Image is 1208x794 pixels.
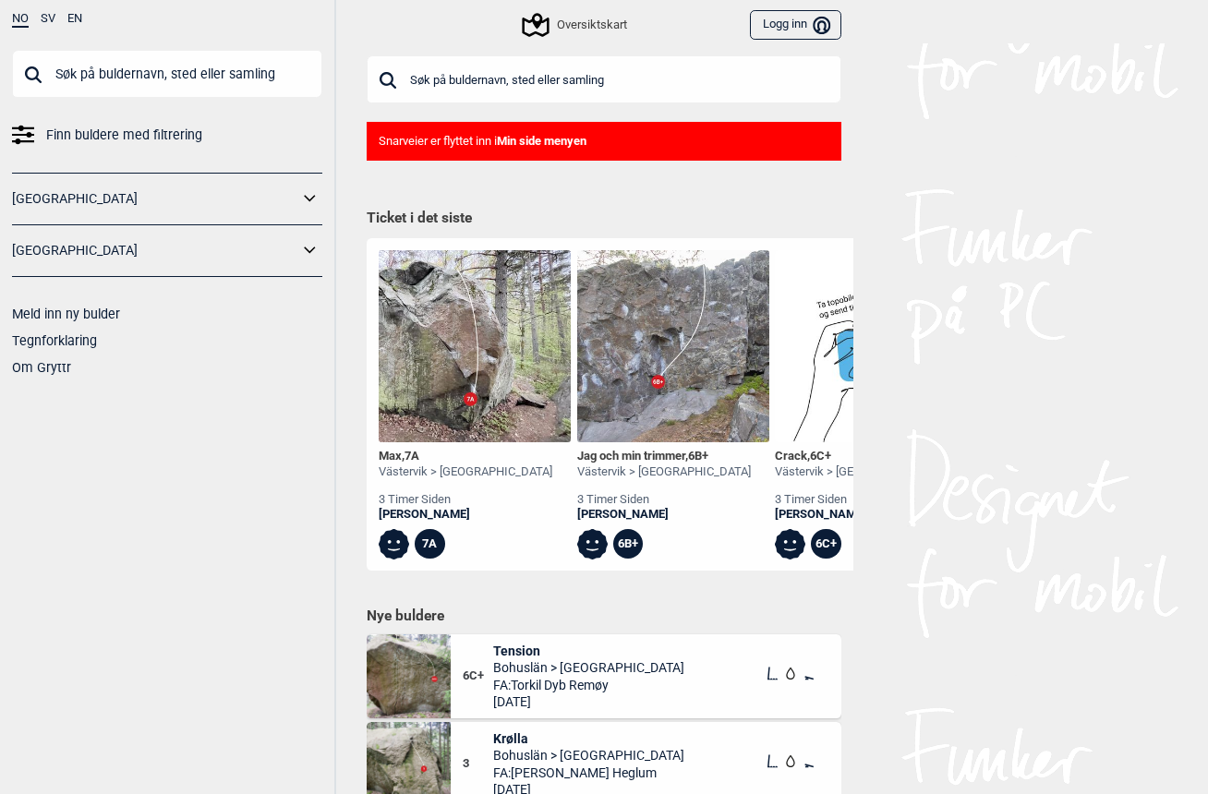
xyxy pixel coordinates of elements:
div: Max , [379,449,552,464]
div: 3 timer siden [775,492,948,508]
span: Tension [493,643,684,659]
button: NO [12,12,29,28]
div: Västervik > [GEOGRAPHIC_DATA] [775,464,948,480]
a: [PERSON_NAME] [775,507,948,523]
div: Jag och min trimmer , [577,449,751,464]
input: Søk på buldernavn, sted eller samling [367,55,841,103]
input: Søk på buldernavn, sted eller samling [12,50,322,98]
span: 6B+ [688,449,708,463]
span: 3 [463,756,493,772]
span: 6C+ [463,668,493,684]
button: Logg inn [750,10,841,41]
span: FA: Torkil Dyb Remøy [493,677,684,693]
a: [GEOGRAPHIC_DATA] [12,237,298,264]
a: [GEOGRAPHIC_DATA] [12,186,298,212]
div: Crack , [775,449,948,464]
div: 6C+ [811,529,841,559]
div: Västervik > [GEOGRAPHIC_DATA] [577,464,751,480]
div: 7A [415,529,445,559]
span: Krølla [493,730,684,747]
img: Bilde Mangler [775,250,967,442]
span: 6C+ [810,449,831,463]
span: [DATE] [493,693,684,710]
div: 3 timer siden [379,492,552,508]
a: [PERSON_NAME] [379,507,552,523]
span: Finn buldere med filtrering [46,122,202,149]
b: Min side menyen [497,134,586,148]
a: Tegnforklaring [12,333,97,348]
span: Bohuslän > [GEOGRAPHIC_DATA] [493,659,684,676]
div: Snarveier er flyttet inn i [367,122,841,162]
span: FA: [PERSON_NAME] Heglum [493,764,684,781]
span: Bohuslän > [GEOGRAPHIC_DATA] [493,747,684,764]
button: SV [41,12,55,26]
a: Meld inn ny bulder [12,307,120,321]
div: 6B+ [613,529,644,559]
img: Tension [367,634,451,718]
span: 7A [405,449,419,463]
a: Finn buldere med filtrering [12,122,322,149]
img: Jag och min trimmer 230722 [577,250,769,442]
h1: Nye buldere [367,607,841,625]
div: 3 timer siden [577,492,751,508]
div: Västervik > [GEOGRAPHIC_DATA] [379,464,552,480]
a: [PERSON_NAME] [577,507,751,523]
h1: Ticket i det siste [367,209,841,229]
button: EN [67,12,82,26]
div: Tension6C+TensionBohuslän > [GEOGRAPHIC_DATA]FA:Torkil Dyb Remøy[DATE] [367,634,841,718]
img: Max [379,250,571,442]
div: Oversiktskart [525,14,626,36]
a: Om Gryttr [12,360,71,375]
